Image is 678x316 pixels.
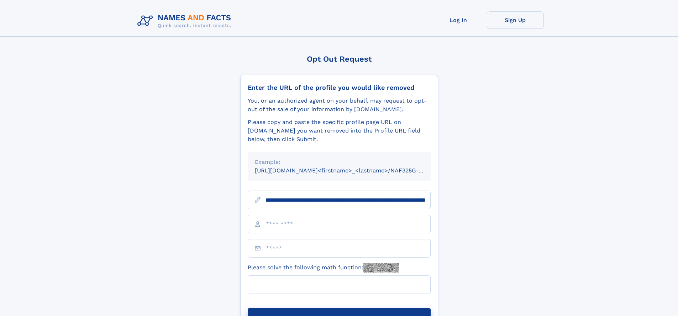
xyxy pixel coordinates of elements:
[255,167,444,174] small: [URL][DOMAIN_NAME]<firstname>_<lastname>/NAF325G-xxxxxxxx
[248,118,431,144] div: Please copy and paste the specific profile page URL on [DOMAIN_NAME] you want removed into the Pr...
[135,11,237,31] img: Logo Names and Facts
[255,158,424,166] div: Example:
[248,263,399,273] label: Please solve the following math function:
[487,11,544,29] a: Sign Up
[240,55,438,63] div: Opt Out Request
[248,84,431,92] div: Enter the URL of the profile you would like removed
[430,11,487,29] a: Log In
[248,97,431,114] div: You, or an authorized agent on your behalf, may request to opt-out of the sale of your informatio...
